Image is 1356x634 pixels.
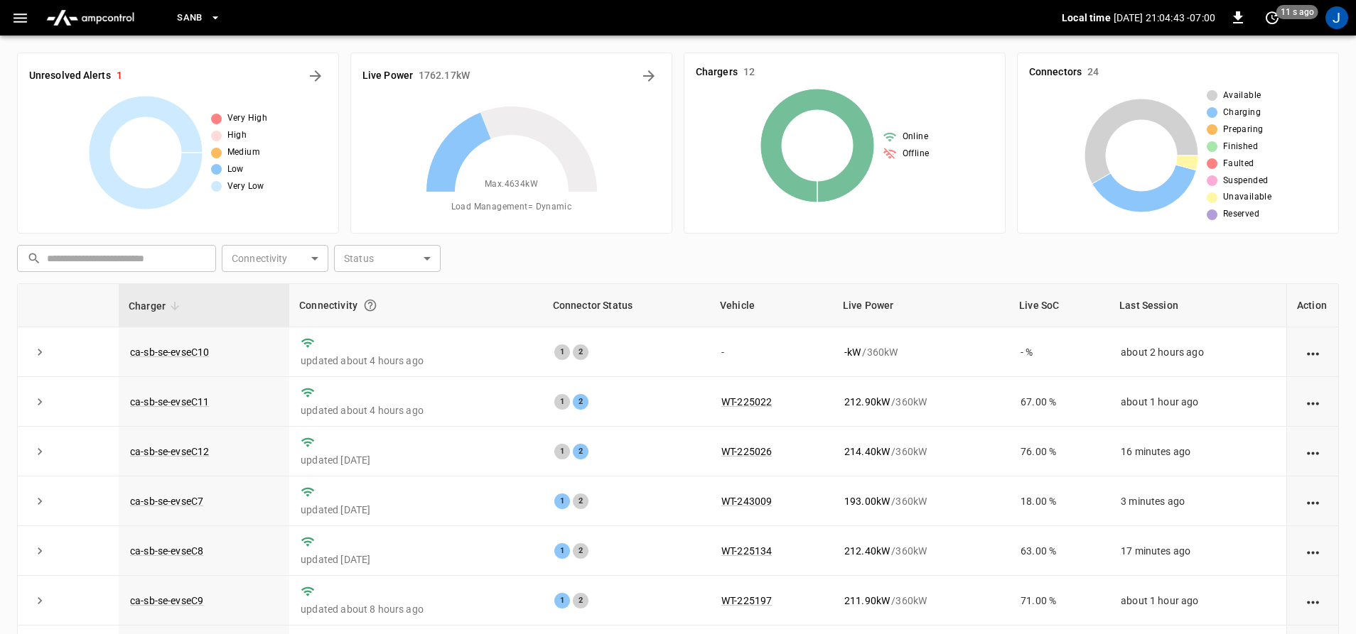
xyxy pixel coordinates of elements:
p: updated [DATE] [301,453,532,467]
p: [DATE] 21:04:43 -07:00 [1114,11,1215,25]
button: expand row [29,441,50,462]
h6: Unresolved Alerts [29,68,111,84]
td: 3 minutes ago [1109,476,1286,526]
span: Very Low [227,180,264,194]
div: 2 [573,593,588,608]
div: / 360 kW [844,544,998,558]
h6: Live Power [362,68,413,84]
h6: Chargers [696,65,738,80]
a: ca-sb-se-evseC9 [130,595,203,606]
span: Suspended [1223,174,1269,188]
p: 212.40 kW [844,544,890,558]
h6: 1762.17 kW [419,68,470,84]
span: Very High [227,111,268,126]
div: 1 [554,493,570,509]
a: WT-225197 [721,595,772,606]
span: Low [227,163,244,177]
td: 71.00 % [1009,576,1109,625]
td: 76.00 % [1009,427,1109,476]
div: 1 [554,344,570,360]
p: updated about 4 hours ago [301,403,532,417]
button: expand row [29,341,50,363]
td: 17 minutes ago [1109,526,1286,576]
h6: 24 [1087,65,1099,80]
div: action cell options [1304,395,1322,409]
span: Load Management = Dynamic [451,200,572,214]
span: Offline [903,147,930,161]
th: Live SoC [1009,284,1109,327]
div: 2 [573,444,588,459]
p: 211.90 kW [844,594,890,608]
h6: Connectors [1029,65,1082,80]
p: Local time [1062,11,1111,25]
th: Last Session [1109,284,1286,327]
button: Energy Overview [637,65,660,87]
div: 1 [554,444,570,459]
th: Action [1286,284,1338,327]
td: 67.00 % [1009,377,1109,427]
a: WT-243009 [721,496,772,507]
p: 212.90 kW [844,395,890,409]
td: 16 minutes ago [1109,427,1286,476]
h6: 1 [117,68,122,84]
div: 2 [573,344,588,360]
div: / 360 kW [844,395,998,409]
span: SanB [177,10,203,26]
span: Available [1223,89,1261,103]
td: about 1 hour ago [1109,576,1286,625]
span: Charger [129,297,184,315]
h6: 12 [743,65,755,80]
span: Unavailable [1223,190,1271,204]
td: about 2 hours ago [1109,327,1286,377]
button: expand row [29,540,50,562]
td: - [710,327,833,377]
span: Max. 4634 kW [485,177,538,192]
a: ca-sb-se-evseC10 [130,346,209,358]
button: SanB [171,4,227,32]
div: profile-icon [1325,6,1348,29]
button: All Alerts [304,65,327,87]
p: - kW [844,345,861,359]
td: about 1 hour ago [1109,377,1286,427]
div: 2 [573,543,588,559]
span: High [227,129,247,143]
a: WT-225134 [721,545,772,557]
button: expand row [29,391,50,412]
div: 2 [573,394,588,410]
td: 63.00 % [1009,526,1109,576]
span: Reserved [1223,207,1259,222]
button: expand row [29,491,50,512]
a: ca-sb-se-evseC8 [130,545,203,557]
th: Connector Status [543,284,710,327]
div: Connectivity [299,293,533,318]
th: Live Power [833,284,1009,327]
div: / 360 kW [844,494,998,508]
div: action cell options [1304,345,1322,359]
p: updated about 4 hours ago [301,354,532,368]
p: updated [DATE] [301,503,532,517]
span: Faulted [1223,157,1254,171]
span: Preparing [1223,123,1264,137]
a: ca-sb-se-evseC11 [130,396,209,408]
div: 1 [554,543,570,559]
button: Connection between the charger and our software. [357,293,383,318]
p: 214.40 kW [844,444,890,459]
td: - % [1009,327,1109,377]
span: Finished [1223,140,1258,154]
p: updated [DATE] [301,552,532,567]
div: action cell options [1304,594,1322,608]
div: 1 [554,394,570,410]
button: set refresh interval [1261,6,1284,29]
a: ca-sb-se-evseC7 [130,496,203,507]
img: ampcontrol.io logo [41,4,140,31]
a: WT-225022 [721,396,772,408]
span: Medium [227,146,260,160]
span: Online [903,130,928,144]
div: action cell options [1304,444,1322,459]
div: / 360 kW [844,345,998,359]
div: 2 [573,493,588,509]
span: 11 s ago [1276,5,1318,19]
p: updated about 8 hours ago [301,602,532,616]
p: 193.00 kW [844,494,890,508]
a: ca-sb-se-evseC12 [130,446,209,457]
